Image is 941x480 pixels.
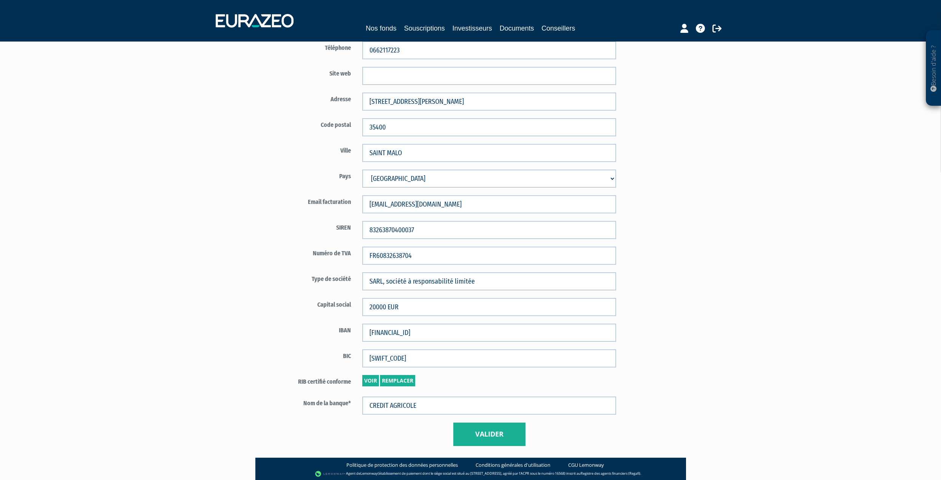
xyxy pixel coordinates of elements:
img: logo-lemonway.png [315,470,344,478]
label: RIB certifié conforme [269,375,357,386]
a: CGU Lemonway [568,461,604,469]
a: Politique de protection des données personnelles [346,461,458,469]
p: Besoin d'aide ? [929,34,938,102]
a: Nos fonds [366,23,396,34]
label: Téléphone [269,41,357,52]
a: Documents [500,23,534,34]
label: Capital social [269,298,357,309]
label: Adresse [269,93,357,104]
button: Valider [453,423,525,446]
a: Conditions générales d'utilisation [476,461,550,469]
a: Souscriptions [404,23,445,34]
a: Remplacer [380,375,415,386]
a: Lemonway [360,471,378,476]
label: Code postal [269,118,357,130]
label: Pays [269,170,357,181]
label: Email facturation [269,195,357,207]
label: Ville [269,144,357,155]
div: - Agent de (établissement de paiement dont le siège social est situé au [STREET_ADDRESS], agréé p... [263,470,678,478]
a: Conseillers [542,23,575,34]
label: Numéro de TVA [269,247,357,258]
a: Investisseurs [452,23,492,34]
label: Type de société [269,272,357,284]
a: Voir [362,375,379,386]
a: Registre des agents financiers (Regafi) [581,471,640,476]
img: 1732889491-logotype_eurazeo_blanc_rvb.png [216,14,294,28]
label: Nom de la banque* [269,397,357,408]
label: IBAN [269,324,357,335]
label: SIREN [269,221,357,232]
label: Site web [269,67,357,78]
label: BIC [269,349,357,361]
